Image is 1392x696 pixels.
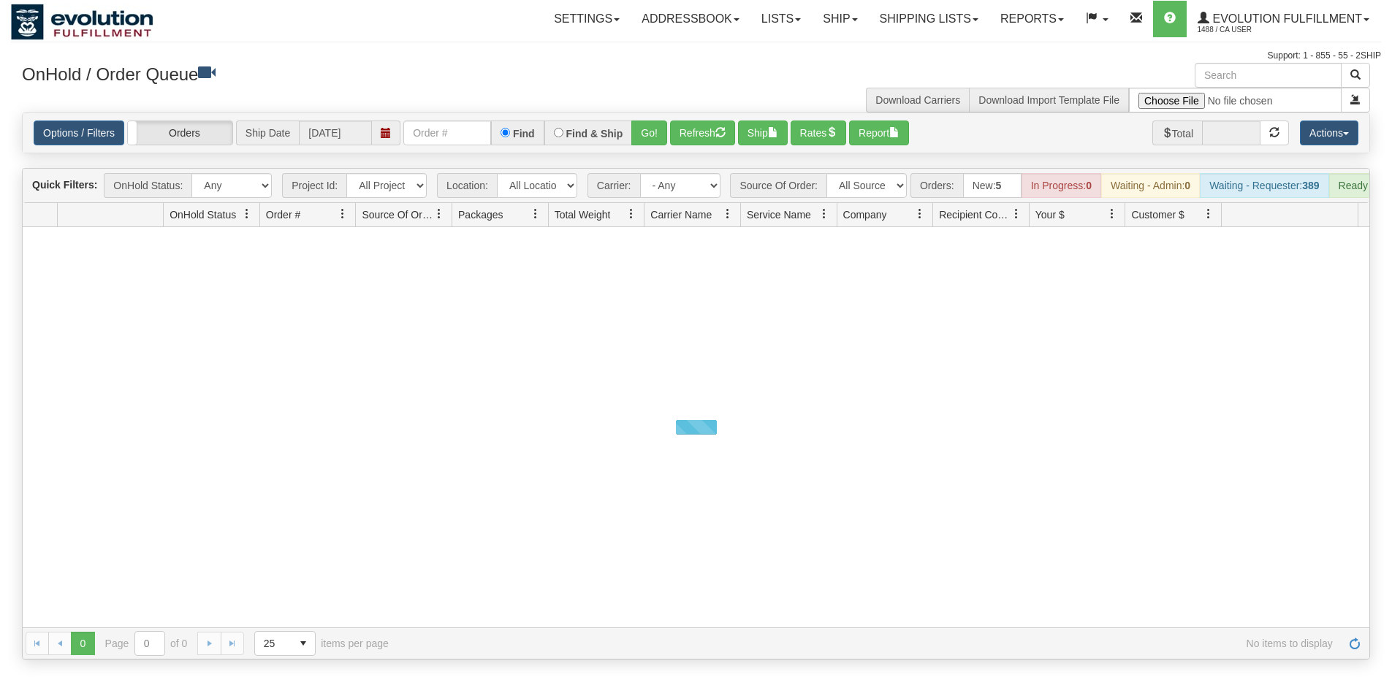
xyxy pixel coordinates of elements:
[619,202,644,226] a: Total Weight filter column settings
[1187,1,1380,37] a: Evolution Fulfillment 1488 / CA User
[566,129,623,139] label: Find & Ship
[254,631,389,656] span: items per page
[105,631,188,656] span: Page of 0
[282,173,346,198] span: Project Id:
[409,638,1333,649] span: No items to display
[236,121,299,145] span: Ship Date
[908,202,932,226] a: Company filter column settings
[631,1,750,37] a: Addressbook
[23,169,1369,203] div: grid toolbar
[543,1,631,37] a: Settings
[1004,202,1029,226] a: Recipient Country filter column settings
[989,1,1075,37] a: Reports
[1101,173,1200,198] div: Waiting - Admin:
[1129,88,1342,112] input: Import
[254,631,316,656] span: Page sizes drop down
[128,121,232,145] label: Orders
[555,207,611,222] span: Total Weight
[1195,63,1342,88] input: Search
[670,121,735,145] button: Refresh
[1209,12,1362,25] span: Evolution Fulfillment
[1086,180,1092,191] strong: 0
[1302,180,1319,191] strong: 389
[11,4,153,40] img: logo1488.jpg
[875,94,960,106] a: Download Carriers
[427,202,452,226] a: Source Of Order filter column settings
[1100,202,1125,226] a: Your $ filter column settings
[1358,273,1391,422] iframe: chat widget
[812,202,837,226] a: Service Name filter column settings
[843,207,887,222] span: Company
[264,636,283,651] span: 25
[1035,207,1065,222] span: Your $
[513,129,535,139] label: Find
[963,173,1022,198] div: New:
[292,632,315,655] span: select
[910,173,963,198] span: Orders:
[22,63,685,84] h3: OnHold / Order Queue
[1022,173,1101,198] div: In Progress:
[869,1,989,37] a: Shipping lists
[849,121,909,145] button: Report
[996,180,1002,191] strong: 5
[32,177,97,192] label: Quick Filters:
[715,202,740,226] a: Carrier Name filter column settings
[523,202,548,226] a: Packages filter column settings
[587,173,640,198] span: Carrier:
[1184,180,1190,191] strong: 0
[939,207,1011,222] span: Recipient Country
[458,207,503,222] span: Packages
[1300,121,1358,145] button: Actions
[631,121,667,145] button: Go!
[235,202,259,226] a: OnHold Status filter column settings
[437,173,497,198] span: Location:
[104,173,191,198] span: OnHold Status:
[978,94,1119,106] a: Download Import Template File
[1131,207,1184,222] span: Customer $
[362,207,433,222] span: Source Of Order
[34,121,124,145] a: Options / Filters
[71,632,94,655] span: Page 0
[1196,202,1221,226] a: Customer $ filter column settings
[1152,121,1203,145] span: Total
[170,207,236,222] span: OnHold Status
[330,202,355,226] a: Order # filter column settings
[1341,63,1370,88] button: Search
[11,50,1381,62] div: Support: 1 - 855 - 55 - 2SHIP
[266,207,300,222] span: Order #
[1200,173,1328,198] div: Waiting - Requester:
[1198,23,1307,37] span: 1488 / CA User
[747,207,811,222] span: Service Name
[403,121,491,145] input: Order #
[1343,632,1366,655] a: Refresh
[750,1,812,37] a: Lists
[791,121,847,145] button: Rates
[738,121,788,145] button: Ship
[812,1,868,37] a: Ship
[650,207,712,222] span: Carrier Name
[730,173,826,198] span: Source Of Order:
